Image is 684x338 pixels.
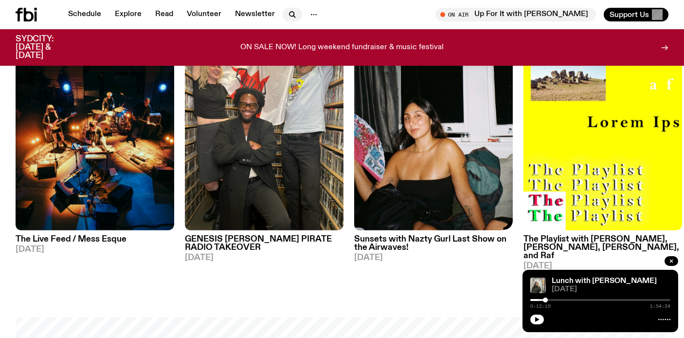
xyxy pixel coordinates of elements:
[16,245,174,254] span: [DATE]
[185,230,343,262] a: GENESIS [PERSON_NAME] PIRATE RADIO TAKEOVER[DATE]
[552,277,657,285] a: Lunch with [PERSON_NAME]
[62,8,107,21] a: Schedule
[185,254,343,262] span: [DATE]
[354,235,513,252] h3: Sunsets with Nazty Gurl Last Show on the Airwaves!
[354,254,513,262] span: [DATE]
[530,304,551,309] span: 0:12:19
[16,230,174,254] a: The Live Feed / Mess Esque[DATE]
[354,230,513,262] a: Sunsets with Nazty Gurl Last Show on the Airwaves![DATE]
[16,35,78,60] h3: SYDCITY: [DATE] & [DATE]
[240,43,444,52] p: ON SALE NOW! Long weekend fundraiser & music festival
[149,8,179,21] a: Read
[552,286,670,293] span: [DATE]
[16,235,174,244] h3: The Live Feed / Mess Esque
[185,235,343,252] h3: GENESIS [PERSON_NAME] PIRATE RADIO TAKEOVER
[604,8,668,21] button: Support Us
[435,8,596,21] button: On AirUp For It with [PERSON_NAME]
[650,304,670,309] span: 1:54:24
[523,230,682,270] a: The Playlist with [PERSON_NAME], [PERSON_NAME], [PERSON_NAME], and Raf[DATE]
[523,262,682,270] span: [DATE]
[610,10,649,19] span: Support Us
[109,8,147,21] a: Explore
[523,235,682,260] h3: The Playlist with [PERSON_NAME], [PERSON_NAME], [PERSON_NAME], and Raf
[229,8,281,21] a: Newsletter
[181,8,227,21] a: Volunteer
